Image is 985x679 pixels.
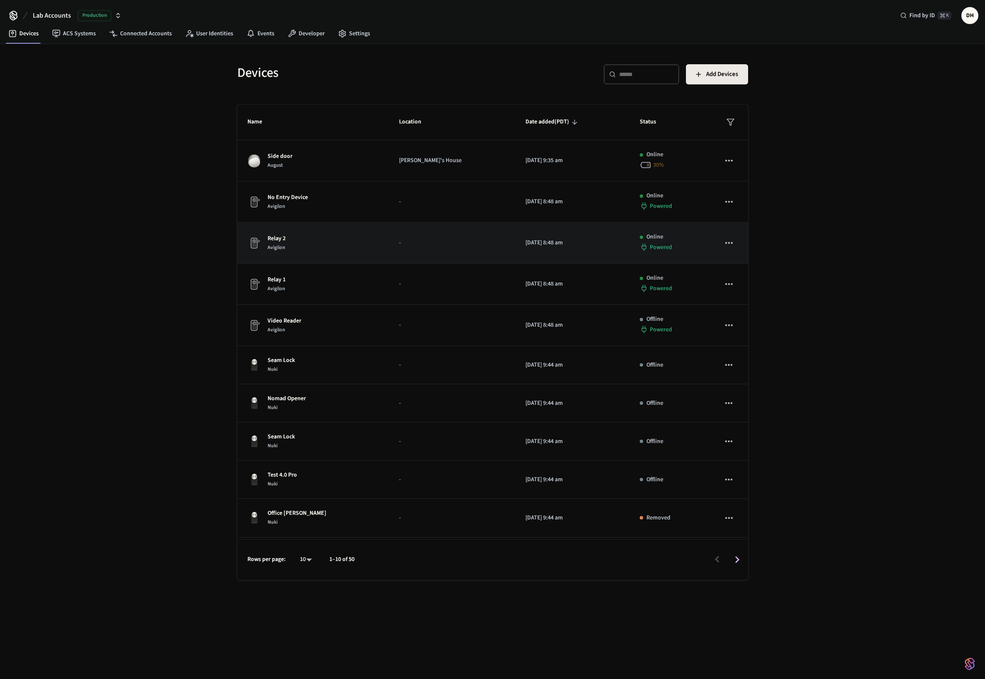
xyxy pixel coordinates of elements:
a: User Identities [179,26,240,41]
p: [DATE] 8:48 am [525,321,620,330]
p: Video Reader [268,317,301,325]
a: ACS Systems [45,26,102,41]
p: - [399,197,505,206]
span: Avigilon [268,285,285,292]
p: Nomad Opener [268,394,306,403]
a: Developer [281,26,331,41]
p: Offline [646,437,663,446]
p: - [399,280,505,288]
span: Nuki [268,442,278,449]
button: DH [961,7,978,24]
img: August Smart Lock (AUG-SL03-C02-S03) [247,154,261,168]
p: Online [646,274,663,283]
p: [DATE] 8:48 am [525,239,620,247]
p: Seam Lock [268,433,295,441]
img: Nuki Smart Lock 3.0 Pro Black, Front [247,511,261,524]
p: [DATE] 9:44 am [525,399,620,408]
span: Production [78,10,111,21]
a: Devices [2,26,45,41]
a: Events [240,26,281,41]
p: [DATE] 9:44 am [525,361,620,370]
span: 30 % [653,161,664,169]
img: Nuki Smart Lock 3.0 Pro Black, Front [247,358,261,372]
p: Offline [646,361,663,370]
p: Office [PERSON_NAME] [268,509,326,518]
div: Find by ID⌘ K [893,8,958,23]
span: ⌘ K [938,11,951,20]
p: 1–10 of 50 [329,555,355,564]
span: Powered [650,325,672,334]
p: No Entry Device [268,193,308,202]
span: DH [962,8,977,23]
span: Powered [650,284,672,293]
span: Powered [650,243,672,252]
p: Offline [646,399,663,408]
p: [DATE] 9:44 am [525,437,620,446]
span: Name [247,115,273,128]
p: Seam Lock [268,356,295,365]
span: Lab Accounts [33,10,71,21]
span: Nuki [268,366,278,373]
div: 10 [296,553,316,566]
p: - [399,399,505,408]
p: - [399,475,505,484]
span: Nuki [268,404,278,411]
p: Online [646,233,663,241]
img: SeamLogoGradient.69752ec5.svg [965,657,975,671]
img: Nuki Smart Lock 3.0 Pro Black, Front [247,435,261,448]
p: [DATE] 9:44 am [525,514,620,522]
img: Placeholder Lock Image [247,195,261,209]
img: Placeholder Lock Image [247,278,261,291]
a: Settings [331,26,377,41]
table: sticky table [237,105,748,537]
p: [DATE] 9:44 am [525,475,620,484]
p: Offline [646,475,663,484]
p: - [399,361,505,370]
span: Powered [650,202,672,210]
p: Rows per page: [247,555,286,564]
span: Avigilon [268,326,285,333]
span: August [268,162,283,169]
span: Avigilon [268,244,285,251]
span: Add Devices [706,69,738,80]
span: Avigilon [268,203,285,210]
img: Nuki Smart Lock 3.0 Pro Black, Front [247,473,261,486]
p: - [399,514,505,522]
p: Online [646,191,663,200]
p: [PERSON_NAME]'s House [399,156,505,165]
span: Location [399,115,432,128]
span: Status [640,115,667,128]
a: Connected Accounts [102,26,179,41]
button: Go to next page [727,550,747,569]
img: Placeholder Lock Image [247,236,261,250]
button: Add Devices [686,64,748,84]
p: Relay 1 [268,275,286,284]
p: [DATE] 8:48 am [525,197,620,206]
span: Nuki [268,519,278,526]
img: Placeholder Lock Image [247,319,261,332]
p: - [399,321,505,330]
span: Date added(PDT) [525,115,580,128]
p: Relay 2 [268,234,286,243]
p: Test 4.0 Pro [268,471,297,480]
span: Find by ID [909,11,935,20]
p: Side door [268,152,292,161]
img: Nuki Smart Lock 3.0 Pro Black, Front [247,396,261,410]
h5: Devices [237,64,488,81]
p: Offline [646,315,663,324]
span: Nuki [268,480,278,488]
p: - [399,239,505,247]
p: - [399,437,505,446]
p: Removed [646,514,670,522]
p: [DATE] 8:48 am [525,280,620,288]
p: [DATE] 9:35 am [525,156,620,165]
p: Online [646,150,663,159]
